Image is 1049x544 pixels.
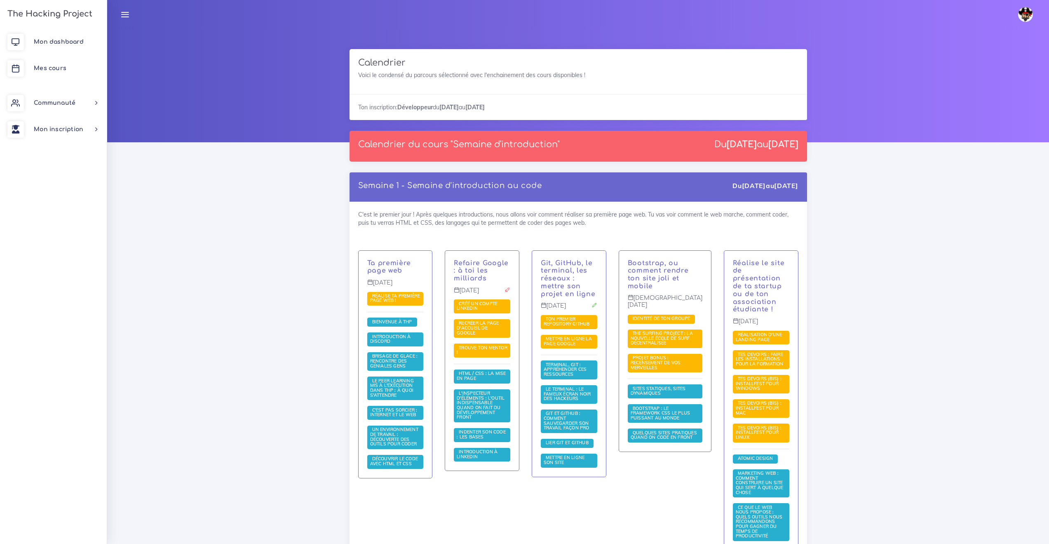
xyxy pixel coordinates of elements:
[457,370,506,381] span: HTML / CSS : la mise en page
[544,410,591,431] span: Git et GitHub : comment sauvegarder son travail façon pro
[370,426,419,447] span: Un environnement de travail : découverte des outils pour coder
[457,449,498,459] span: Introduction à LinkedIn
[631,316,692,322] a: Identité de ton groupe
[370,456,418,466] span: Découvrir le code avec HTML et CSS
[544,362,587,377] a: Terminal, Git : appréhender ces ressources
[736,351,786,367] span: Tes devoirs : faire les installations pour la formation
[631,430,697,440] span: Quelques sites pratiques quand on code en front
[370,353,418,368] span: Brisage de glace : rencontre des géniales gens
[631,430,697,441] a: Quelques sites pratiques quand on code en front
[358,71,798,79] p: Voici le condensé du parcours sélectionné avec l'enchainement des cours disponibles !
[544,440,591,446] a: Lier Git et Github
[34,65,66,71] span: Mes cours
[34,126,83,132] span: Mon inscription
[34,100,75,106] span: Communauté
[457,429,506,440] span: Indenter son code : les bases
[544,455,584,466] a: Mettre en ligne son site
[736,332,782,343] a: Réalisation d'une landing page
[1018,7,1033,22] img: avatar
[358,181,542,190] a: Semaine 1 - Semaine d'introduction au code
[370,334,411,344] span: Introduction à Discord
[541,302,597,316] p: [DATE]
[34,39,84,45] span: Mon dashboard
[544,336,592,346] span: Mettre en ligne la page Google
[736,352,786,367] a: Tes devoirs : faire les installations pour la formation
[631,316,692,321] span: Identité de ton groupe
[367,259,411,275] a: Ta première page web
[631,386,686,397] a: Sites statiques, sites dynamiques
[457,345,507,356] a: Trouve ton mentor !
[544,316,592,327] a: Ton premier repository GitHub
[736,376,781,391] a: Tes devoirs (bis) : Installfest pour Windows
[736,504,783,539] span: Ce que le web nous propose : quels outils nous recommandons pour gagner du temps de productivité
[631,355,681,370] a: PROJET BONUS : recensement de vos merveilles
[736,456,775,462] a: Atomic Design
[358,139,560,150] p: Calendrier du cours "Semaine d'introduction"
[631,386,686,396] span: Sites statiques, sites dynamiques
[541,259,596,298] a: Git, GitHub, le terminal, les réseaux : mettre son projet en ligne
[5,9,92,19] h3: The Hacking Project
[370,319,414,325] a: Bienvenue à THP
[358,58,798,68] h3: Calendrier
[370,456,418,467] a: Découvrir le code avec HTML et CSS
[544,440,591,445] span: Lier Git et Github
[454,259,509,283] a: Refaire Google : à toi les milliards
[457,371,506,382] a: HTML / CSS : la mise en page
[397,104,433,111] strong: Développeur
[370,293,420,304] a: Réalise ta première page web !
[631,330,693,346] span: The Surfing Project : la nouvelle école de surf décentralisée
[457,320,499,335] span: Recréer la page d'accueil de Google
[628,259,689,290] a: Bootstrap, ou comment rendre ton site joli et mobile
[370,353,418,369] a: Brisage de glace : rencontre des géniales gens
[733,259,785,313] a: Réalise le site de présentation de ta startup ou de ton association étudiante !
[370,427,419,447] a: Un environnement de travail : découverte des outils pour coder
[370,334,411,345] a: Introduction à Discord
[544,316,592,327] span: Ton premier repository GitHub
[742,181,766,190] strong: [DATE]
[736,332,782,342] span: Réalisation d'une landing page
[350,94,807,120] div: Ton inscription: du au
[370,407,418,418] a: C'est pas sorcier : internet et le web
[736,425,781,440] a: Tes devoirs (bis) : Installfest pour Linux
[732,181,798,191] div: Du au
[544,455,584,465] span: Mettre en ligne son site
[457,301,498,311] span: Créé un compte LinkedIn
[544,386,591,402] a: Le terminal : le fameux écran noir des hackeurs
[736,400,781,415] span: Tes devoirs (bis) : Installfest pour MAC
[457,301,498,312] a: Créé un compte LinkedIn
[628,294,702,315] p: [DEMOGRAPHIC_DATA][DATE]
[370,378,414,398] a: Le Peer learning mis à l'exécution dans THP : à quoi s'attendre
[774,181,798,190] strong: [DATE]
[733,318,789,331] p: [DATE]
[454,287,510,300] p: [DATE]
[367,279,424,292] p: [DATE]
[439,104,459,111] strong: [DATE]
[736,471,784,495] a: Marketing web : comment construire un site qui sert à quelque chose
[544,411,591,431] a: Git et GitHub : comment sauvegarder son travail façon pro
[768,139,798,149] strong: [DATE]
[457,320,499,336] a: Recréer la page d'accueil de Google
[631,331,693,346] a: The Surfing Project : la nouvelle école de surf décentralisée
[457,391,505,420] a: L'inspecteur d'éléments : l'outil indispensable quand on fait du développement front
[370,293,420,304] span: Réalise ta première page web !
[544,336,592,347] a: Mettre en ligne la page Google
[631,355,681,370] span: PROJET BONUS : recensement de vos merveilles
[714,139,798,150] div: Du au
[457,345,507,356] span: Trouve ton mentor !
[736,400,781,416] a: Tes devoirs (bis) : Installfest pour MAC
[457,429,506,440] a: Indenter son code : les bases
[631,405,690,421] a: Bootstrap : le framework CSS le plus puissant au monde
[465,104,485,111] strong: [DATE]
[736,505,783,539] a: Ce que le web nous propose : quels outils nous recommandons pour gagner du temps de productivité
